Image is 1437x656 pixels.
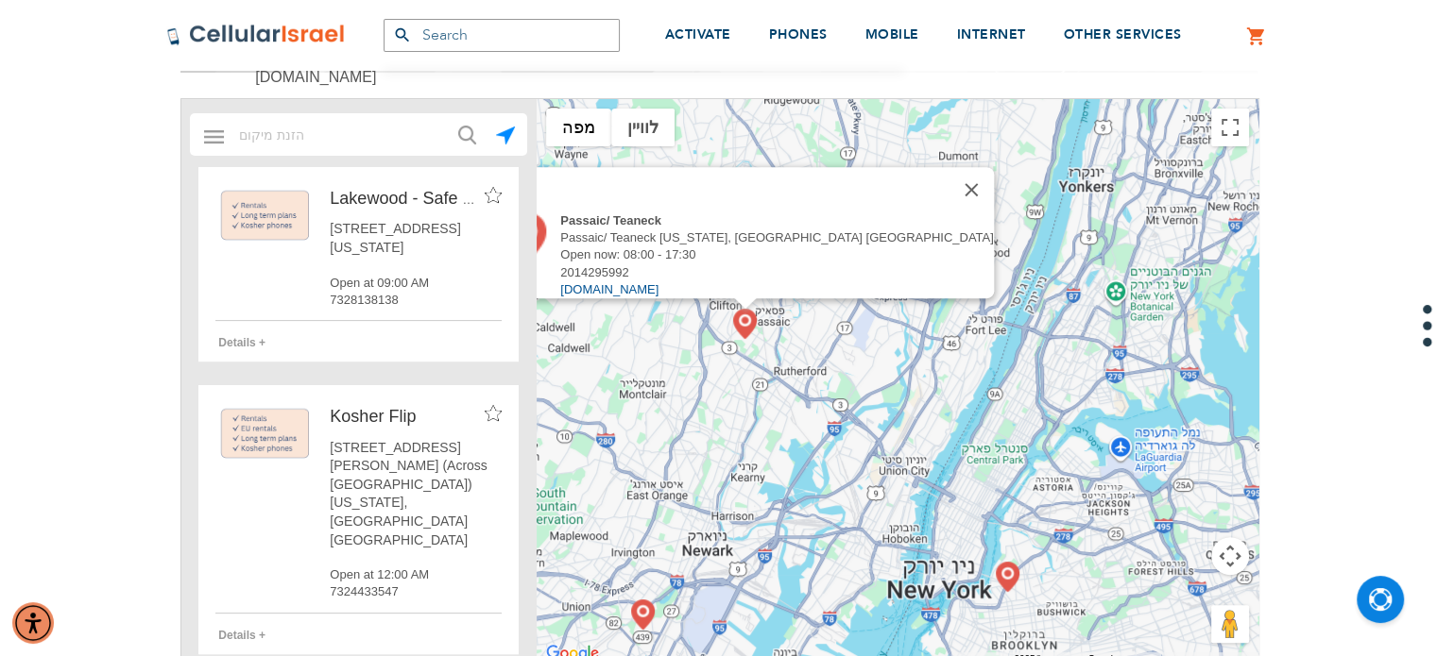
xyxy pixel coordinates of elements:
button: החלפה של מצב תצוגה למסך מלא [1211,109,1249,146]
input: הזנת מיקום [228,116,491,154]
span: OTHER SERVICES [1064,25,1182,43]
span: Open at 12:00 AM [330,566,502,583]
span: Passaic/ Teaneck [US_STATE], [GEOGRAPHIC_DATA] [GEOGRAPHIC_DATA] [560,230,994,244]
span: [STREET_ADDRESS][PERSON_NAME] (Across [GEOGRAPHIC_DATA]) [US_STATE], [GEOGRAPHIC_DATA] [GEOGRAPHI... [330,439,502,550]
span: 7328138138 [330,292,502,309]
button: פקדי המצלמה של המפה [1211,537,1249,575]
img: favorites_store_disabled.png [485,405,502,421]
div: 2014295992 [560,264,994,281]
div: Accessibility Menu [12,602,54,644]
button: הצגת תמונות לוויין [611,109,675,146]
span: Lakewood - Safe Cell [330,189,491,208]
div: Open now: 08:00 - 17:30 [560,246,994,263]
span: 7324433547 [330,583,502,600]
img: https://il.cellularisrael.com/media/mageplaza/store_locator/k/o/kosher_flip-_rentals-eu_rentals-l... [215,405,316,463]
a: [DOMAIN_NAME] [560,282,659,296]
span: Kosher Flip [330,407,416,426]
span: MOBILE [865,25,919,43]
img: favorites_store_disabled.png [485,187,502,203]
button: ‏כדי לפתוח את Street View, צריך לגרור את אטב-איש אל המפה [1211,605,1249,643]
button: סגירה [948,167,993,212]
span: Details + [218,336,265,349]
span: ACTIVATE [665,25,731,43]
span: INTERNET [957,25,1026,43]
input: Search [384,19,620,52]
span: Open at 09:00 AM [330,275,502,292]
span: [STREET_ADDRESS][US_STATE] [330,220,502,257]
button: הצגת מפת רחוב [546,109,611,146]
span: Details + [218,629,265,642]
img: https://il.cellularisrael.com/media/mageplaza/store_locator/s/a/safecell-_lakewood-_rentals-lt-ko... [215,187,316,244]
span: PHONES [769,25,828,43]
img: Cellular Israel Logo [166,24,346,46]
div: Passaic/ Teaneck [560,212,994,229]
